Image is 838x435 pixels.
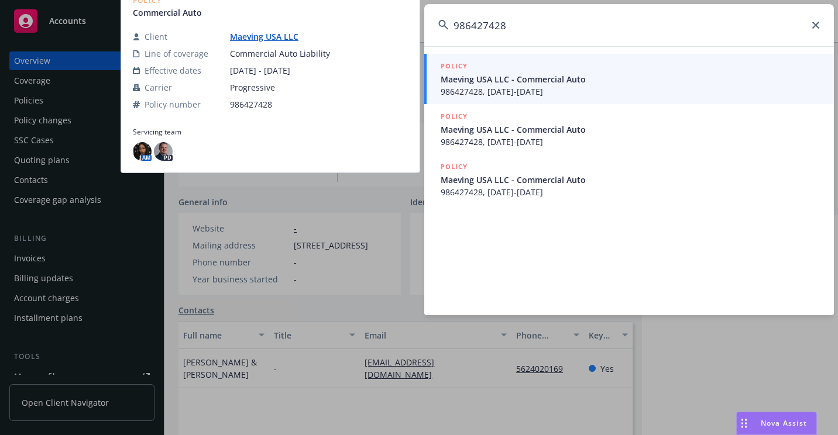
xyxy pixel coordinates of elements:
a: POLICYMaeving USA LLC - Commercial Auto986427428, [DATE]-[DATE] [424,54,834,104]
span: 986427428, [DATE]-[DATE] [441,85,820,98]
span: 986427428, [DATE]-[DATE] [441,186,820,198]
span: Nova Assist [761,418,807,428]
div: Drag to move [737,412,751,434]
h5: POLICY [441,111,468,122]
h5: POLICY [441,161,468,172]
span: Maeving USA LLC - Commercial Auto [441,73,820,85]
span: Maeving USA LLC - Commercial Auto [441,174,820,186]
a: POLICYMaeving USA LLC - Commercial Auto986427428, [DATE]-[DATE] [424,104,834,154]
a: POLICYMaeving USA LLC - Commercial Auto986427428, [DATE]-[DATE] [424,154,834,205]
span: Maeving USA LLC - Commercial Auto [441,123,820,136]
button: Nova Assist [736,412,817,435]
h5: POLICY [441,60,468,72]
span: 986427428, [DATE]-[DATE] [441,136,820,148]
input: Search... [424,4,834,46]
